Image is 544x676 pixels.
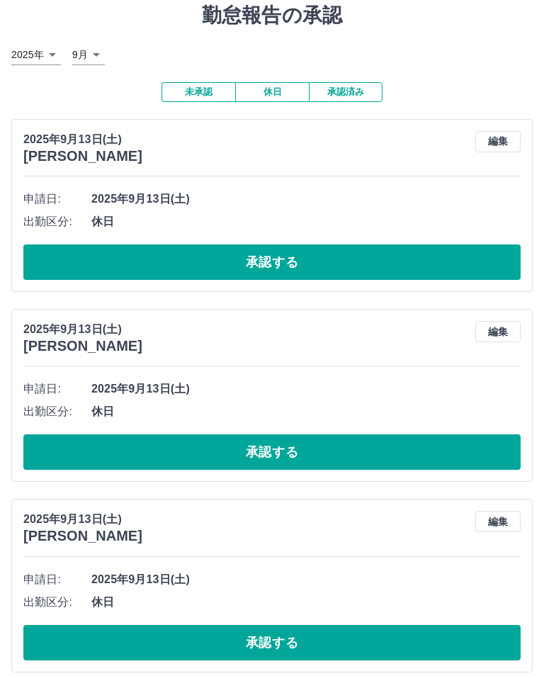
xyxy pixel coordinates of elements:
span: 出勤区分: [23,403,91,420]
button: 未承認 [161,82,235,102]
button: 承認済み [309,82,382,102]
div: 2025年 [11,45,61,65]
span: 出勤区分: [23,213,91,230]
span: 2025年9月13日(土) [91,381,521,398]
span: 申請日: [23,381,91,398]
button: 承認する [23,625,521,660]
div: 9月 [72,45,105,65]
p: 2025年9月13日(土) [23,321,142,338]
span: 出勤区分: [23,594,91,611]
button: 編集 [475,131,521,152]
span: 休日 [91,213,521,230]
button: 編集 [475,511,521,532]
span: 休日 [91,403,521,420]
button: 編集 [475,321,521,342]
h3: [PERSON_NAME] [23,528,142,544]
button: 休日 [235,82,309,102]
h3: [PERSON_NAME] [23,148,142,164]
span: 申請日: [23,191,91,208]
p: 2025年9月13日(土) [23,131,142,148]
button: 承認する [23,244,521,280]
p: 2025年9月13日(土) [23,511,142,528]
h3: [PERSON_NAME] [23,338,142,354]
span: 2025年9月13日(土) [91,571,521,588]
h1: 勤怠報告の承認 [11,4,533,28]
span: 休日 [91,594,521,611]
button: 承認する [23,434,521,470]
span: 申請日: [23,571,91,588]
span: 2025年9月13日(土) [91,191,521,208]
